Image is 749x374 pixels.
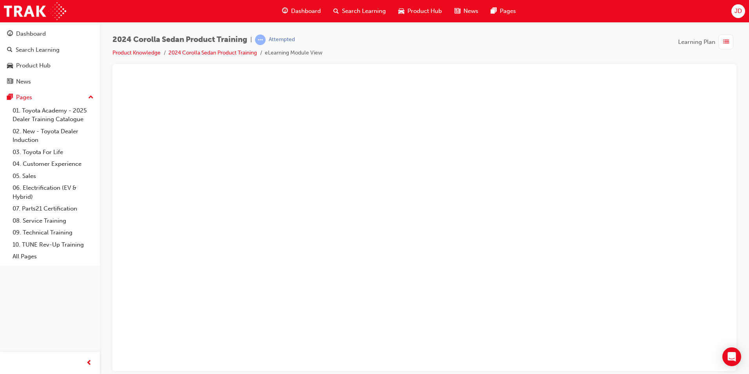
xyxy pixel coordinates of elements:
[392,3,448,19] a: car-iconProduct Hub
[407,7,442,16] span: Product Hub
[16,29,46,38] div: Dashboard
[327,3,392,19] a: search-iconSearch Learning
[722,347,741,366] div: Open Intercom Messenger
[678,34,736,49] button: Learning Plan
[9,203,97,215] a: 07. Parts21 Certification
[269,36,295,44] div: Attempted
[9,239,97,251] a: 10. TUNE Rev-Up Training
[4,2,66,20] img: Trak
[9,251,97,263] a: All Pages
[16,45,60,54] div: Search Learning
[7,31,13,38] span: guage-icon
[168,49,257,56] a: 2024 Corolla Sedan Product Training
[16,93,32,102] div: Pages
[9,182,97,203] a: 06. Electrification (EV & Hybrid)
[9,227,97,239] a: 09. Technical Training
[9,125,97,146] a: 02. New - Toyota Dealer Induction
[454,6,460,16] span: news-icon
[7,62,13,69] span: car-icon
[112,35,247,44] span: 2024 Corolla Sedan Product Training
[3,58,97,73] a: Product Hub
[731,4,745,18] button: JD
[500,7,516,16] span: Pages
[276,3,327,19] a: guage-iconDashboard
[9,105,97,125] a: 01. Toyota Academy - 2025 Dealer Training Catalogue
[9,146,97,158] a: 03. Toyota For Life
[723,37,729,47] span: list-icon
[735,7,742,16] span: JD
[3,43,97,57] a: Search Learning
[491,6,497,16] span: pages-icon
[9,158,97,170] a: 04. Customer Experience
[255,34,266,45] span: learningRecordVerb_ATTEMPT-icon
[678,38,715,47] span: Learning Plan
[3,27,97,41] a: Dashboard
[16,77,31,86] div: News
[3,25,97,90] button: DashboardSearch LearningProduct HubNews
[88,93,94,103] span: up-icon
[112,49,161,56] a: Product Knowledge
[9,170,97,182] a: 05. Sales
[9,215,97,227] a: 08. Service Training
[291,7,321,16] span: Dashboard
[282,6,288,16] span: guage-icon
[250,35,252,44] span: |
[448,3,485,19] a: news-iconNews
[485,3,522,19] a: pages-iconPages
[3,90,97,105] button: Pages
[7,78,13,85] span: news-icon
[333,6,339,16] span: search-icon
[16,61,51,70] div: Product Hub
[342,7,386,16] span: Search Learning
[86,358,92,368] span: prev-icon
[7,47,13,54] span: search-icon
[265,49,322,58] li: eLearning Module View
[463,7,478,16] span: News
[7,94,13,101] span: pages-icon
[3,74,97,89] a: News
[398,6,404,16] span: car-icon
